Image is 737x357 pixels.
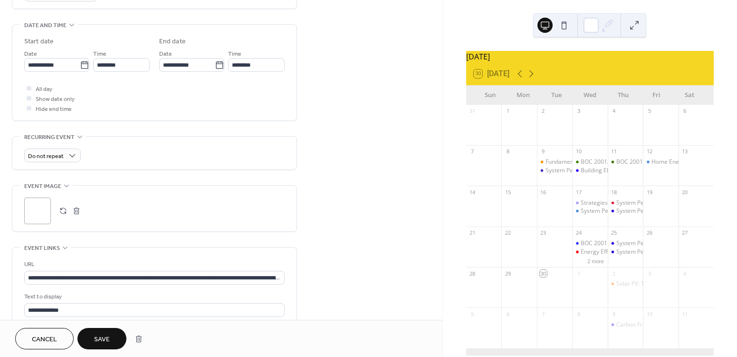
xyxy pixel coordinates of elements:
[681,270,689,277] div: 4
[608,239,643,248] div: System Performance Module Part 7
[646,188,653,196] div: 19
[466,51,714,62] div: [DATE]
[504,310,511,317] div: 6
[507,86,540,105] div: Mon
[28,151,64,162] span: Do not repeat
[611,229,618,237] div: 25
[646,108,653,115] div: 5
[616,239,710,248] div: System Performance Module Part 7
[24,243,60,253] span: Event links
[608,158,643,166] div: BOC 2001A Part 2 - SCOPING YOUR BUILDING FOR OPERATIONAL IMPROVEMENTS
[646,310,653,317] div: 10
[611,188,618,196] div: 18
[36,104,72,114] span: Hide end time
[24,181,61,191] span: Event image
[24,20,67,30] span: Date and time
[646,270,653,277] div: 3
[15,328,74,349] button: Cancel
[572,248,607,256] div: Energy Efficiency and IAQ: When and What to Monitor in a Home
[640,86,673,105] div: Fri
[681,148,689,155] div: 13
[540,86,573,105] div: Tue
[584,257,607,265] button: 2 more
[32,335,57,345] span: Cancel
[581,199,695,207] div: Strategies to Help Reduce Peak Energy Use
[673,86,706,105] div: Sat
[537,158,572,166] div: Fundamentals of Energy Efficient Building Operations - Part 1: Energy Efficiency and Sustainabili...
[616,199,734,207] div: System Performance Module Part 3 Webinar
[572,207,607,215] div: System Performance Module Part 1
[24,132,75,142] span: Recurring event
[575,108,582,115] div: 3
[643,158,678,166] div: Home Energy Audits
[537,167,572,175] div: System Performance Module Part 2
[575,270,582,277] div: 1
[540,108,547,115] div: 2
[608,248,643,256] div: System Performance Module Part 8
[546,167,640,175] div: System Performance Module Part 2
[24,37,54,47] div: Start date
[504,108,511,115] div: 1
[606,86,640,105] div: Thu
[24,49,37,59] span: Date
[611,108,618,115] div: 4
[616,248,710,256] div: System Performance Module Part 8
[575,148,582,155] div: 10
[24,259,283,269] div: URL
[651,158,706,166] div: Home Energy Audits
[572,199,607,207] div: Strategies to Help Reduce Peak Energy Use
[608,199,643,207] div: System Performance Module Part 3 Webinar
[474,86,507,105] div: Sun
[469,229,476,237] div: 21
[540,270,547,277] div: 30
[93,49,106,59] span: Time
[575,188,582,196] div: 17
[608,321,643,329] div: Carbon Free Homes: Features, Benefits, Valuation, Parts 1-3
[681,188,689,196] div: 20
[575,229,582,237] div: 24
[573,86,606,105] div: Wed
[159,37,186,47] div: End date
[646,229,653,237] div: 26
[504,148,511,155] div: 8
[681,310,689,317] div: 11
[611,148,618,155] div: 11
[616,207,734,215] div: System Performance Module Part 4 Webinar
[228,49,241,59] span: Time
[24,198,51,224] div: ;
[469,148,476,155] div: 7
[504,270,511,277] div: 29
[36,94,75,104] span: Show date only
[646,148,653,155] div: 12
[24,292,283,302] div: Text to display
[469,188,476,196] div: 14
[572,239,607,248] div: BOC 2001B Part 1 - SCOPING YOUR BUILDING FOR OPERATIONAL IMPROVEMENTS
[469,270,476,277] div: 28
[608,280,643,288] div: Solar PV: Technology and Valuation Parts 1-3
[611,310,618,317] div: 9
[575,310,582,317] div: 8
[681,108,689,115] div: 6
[77,328,126,349] button: Save
[540,188,547,196] div: 16
[540,310,547,317] div: 7
[94,335,110,345] span: Save
[616,280,734,288] div: Solar PV: Technology and Valuation Parts 1-3
[469,108,476,115] div: 31
[504,188,511,196] div: 15
[572,167,607,175] div: Building Electric-Efficient Tiny Homes: Smarter, Smaller, Sustainable
[504,229,511,237] div: 22
[681,229,689,237] div: 27
[611,270,618,277] div: 2
[540,229,547,237] div: 23
[581,207,675,215] div: System Performance Module Part 1
[572,158,607,166] div: BOC 2001A Part 1 Scoping Your Building for Operational Improvements
[159,49,172,59] span: Date
[469,310,476,317] div: 5
[540,148,547,155] div: 9
[608,207,643,215] div: System Performance Module Part 4 Webinar
[36,84,52,94] span: All day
